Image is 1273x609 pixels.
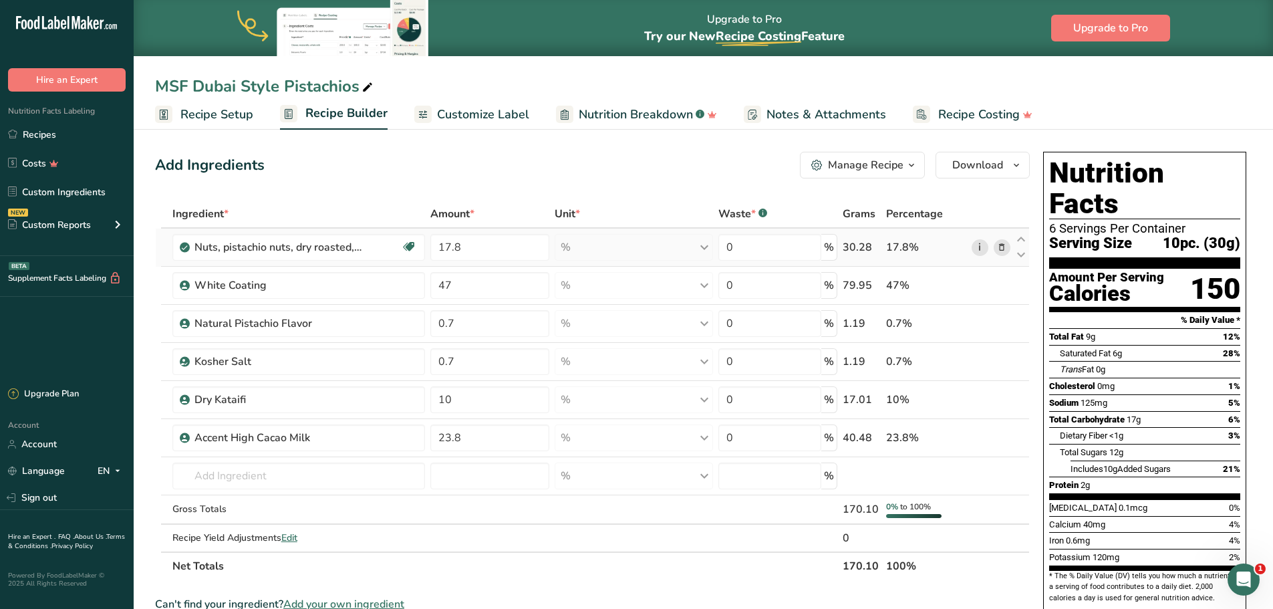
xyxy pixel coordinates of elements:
[843,430,881,446] div: 40.48
[1109,447,1123,457] span: 12g
[766,106,886,124] span: Notes & Attachments
[1066,535,1090,545] span: 0.6mg
[194,239,362,255] div: Nuts, pistachio nuts, dry roasted, with salt added
[155,74,376,98] div: MSF Dubai Style Pistachios
[1060,348,1111,358] span: Saturated Fat
[1223,332,1240,342] span: 12%
[1049,414,1125,424] span: Total Carbohydrate
[886,206,943,222] span: Percentage
[1049,552,1091,562] span: Potassium
[938,106,1020,124] span: Recipe Costing
[1223,464,1240,474] span: 21%
[8,209,28,217] div: NEW
[1228,414,1240,424] span: 6%
[8,68,126,92] button: Hire an Expert
[281,531,297,544] span: Edit
[1103,464,1117,474] span: 10g
[8,532,125,551] a: Terms & Conditions .
[843,392,881,408] div: 17.01
[1163,235,1240,252] span: 10pc. (30g)
[8,459,65,483] a: Language
[1228,381,1240,391] span: 1%
[1049,158,1240,219] h1: Nutrition Facts
[936,152,1030,178] button: Download
[8,218,91,232] div: Custom Reports
[952,157,1003,173] span: Download
[886,501,898,512] span: 0%
[194,316,362,332] div: Natural Pistachio Flavor
[1049,381,1095,391] span: Cholesterol
[1229,535,1240,545] span: 4%
[1086,332,1095,342] span: 9g
[1127,414,1141,424] span: 17g
[172,502,426,516] div: Gross Totals
[194,354,362,370] div: Kosher Salt
[1228,564,1260,596] iframe: Intercom live chat
[886,239,966,255] div: 17.8%
[883,552,969,580] th: 100%
[718,206,767,222] div: Waste
[886,392,966,408] div: 10%
[1229,519,1240,529] span: 4%
[155,100,253,130] a: Recipe Setup
[1060,364,1094,374] span: Fat
[716,28,801,44] span: Recipe Costing
[1229,503,1240,513] span: 0%
[972,239,988,256] a: i
[886,354,966,370] div: 0.7%
[843,530,881,546] div: 0
[886,316,966,332] div: 0.7%
[1081,398,1107,408] span: 125mg
[58,532,74,541] a: FAQ .
[1049,535,1064,545] span: Iron
[1049,480,1079,490] span: Protein
[1190,271,1240,307] div: 150
[843,277,881,293] div: 79.95
[1228,431,1240,441] span: 3%
[1223,348,1240,358] span: 28%
[1049,284,1164,303] div: Calories
[1049,271,1164,284] div: Amount Per Serving
[843,354,881,370] div: 1.19
[1109,431,1123,441] span: <1g
[8,572,126,588] div: Powered By FoodLabelMaker © 2025 All Rights Reserved
[644,28,845,44] span: Try our New Feature
[913,100,1032,130] a: Recipe Costing
[1049,519,1081,529] span: Calcium
[644,1,845,56] div: Upgrade to Pro
[800,152,925,178] button: Manage Recipe
[280,98,388,130] a: Recipe Builder
[1049,312,1240,328] section: % Daily Value *
[1081,480,1090,490] span: 2g
[843,239,881,255] div: 30.28
[1113,348,1122,358] span: 6g
[8,388,79,401] div: Upgrade Plan
[1060,431,1107,441] span: Dietary Fiber
[843,316,881,332] div: 1.19
[900,501,931,512] span: to 100%
[194,392,362,408] div: Dry Kataifi
[1097,381,1115,391] span: 0mg
[1060,364,1082,374] i: Trans
[51,541,93,551] a: Privacy Policy
[155,154,265,176] div: Add Ingredients
[1049,332,1084,342] span: Total Fat
[1049,235,1132,252] span: Serving Size
[556,100,717,130] a: Nutrition Breakdown
[828,157,903,173] div: Manage Recipe
[1049,503,1117,513] span: [MEDICAL_DATA]
[1093,552,1119,562] span: 120mg
[1049,571,1240,604] section: * The % Daily Value (DV) tells you how much a nutrient in a serving of food contributes to a dail...
[1060,447,1107,457] span: Total Sugars
[180,106,253,124] span: Recipe Setup
[172,206,229,222] span: Ingredient
[9,262,29,270] div: BETA
[1051,15,1170,41] button: Upgrade to Pro
[8,532,55,541] a: Hire an Expert .
[579,106,693,124] span: Nutrition Breakdown
[886,430,966,446] div: 23.8%
[74,532,106,541] a: About Us .
[1119,503,1147,513] span: 0.1mcg
[1049,222,1240,235] div: 6 Servings Per Container
[1083,519,1105,529] span: 40mg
